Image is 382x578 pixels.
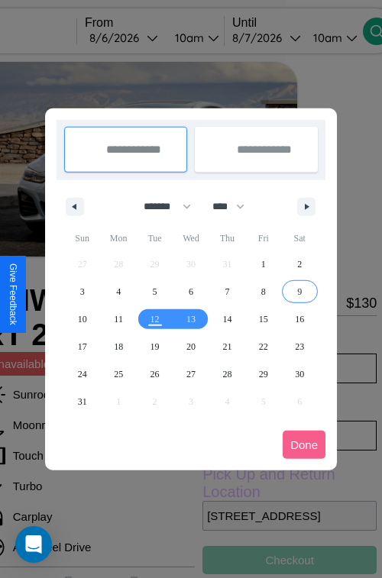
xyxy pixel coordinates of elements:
button: 13 [173,305,209,333]
button: 23 [282,333,318,360]
span: Wed [173,226,209,250]
button: 2 [282,250,318,278]
span: 25 [114,360,123,388]
button: 30 [282,360,318,388]
button: Done [283,431,325,459]
button: 14 [209,305,245,333]
span: 23 [295,333,304,360]
button: 8 [245,278,281,305]
span: Sun [64,226,100,250]
span: 29 [259,360,268,388]
span: 17 [78,333,87,360]
button: 15 [245,305,281,333]
span: 12 [151,305,160,333]
button: 4 [100,278,136,305]
button: 28 [209,360,245,388]
button: 6 [173,278,209,305]
span: 15 [259,305,268,333]
span: 5 [153,278,157,305]
span: 28 [222,360,231,388]
span: Thu [209,226,245,250]
span: 2 [297,250,302,278]
button: 11 [100,305,136,333]
span: 24 [78,360,87,388]
button: 21 [209,333,245,360]
div: Give Feedback [8,263,18,325]
span: 8 [261,278,266,305]
span: Sat [282,226,318,250]
div: Open Intercom Messenger [15,526,52,563]
span: 13 [186,305,196,333]
button: 26 [137,360,173,388]
button: 27 [173,360,209,388]
span: 21 [222,333,231,360]
span: 18 [114,333,123,360]
span: 26 [151,360,160,388]
button: 12 [137,305,173,333]
span: 3 [80,278,85,305]
span: 7 [225,278,229,305]
span: Mon [100,226,136,250]
span: 10 [78,305,87,333]
button: 17 [64,333,100,360]
button: 16 [282,305,318,333]
span: 31 [78,388,87,415]
span: 19 [151,333,160,360]
button: 5 [137,278,173,305]
button: 10 [64,305,100,333]
span: 16 [295,305,304,333]
span: 20 [186,333,196,360]
span: 27 [186,360,196,388]
button: 9 [282,278,318,305]
button: 24 [64,360,100,388]
button: 22 [245,333,281,360]
span: 1 [261,250,266,278]
span: Tue [137,226,173,250]
button: 31 [64,388,100,415]
button: 29 [245,360,281,388]
span: 6 [189,278,193,305]
button: 25 [100,360,136,388]
span: 11 [114,305,123,333]
span: 30 [295,360,304,388]
button: 20 [173,333,209,360]
span: 4 [116,278,121,305]
button: 3 [64,278,100,305]
button: 18 [100,333,136,360]
span: Fri [245,226,281,250]
span: 9 [297,278,302,305]
button: 7 [209,278,245,305]
span: 22 [259,333,268,360]
button: 1 [245,250,281,278]
button: 19 [137,333,173,360]
span: 14 [222,305,231,333]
